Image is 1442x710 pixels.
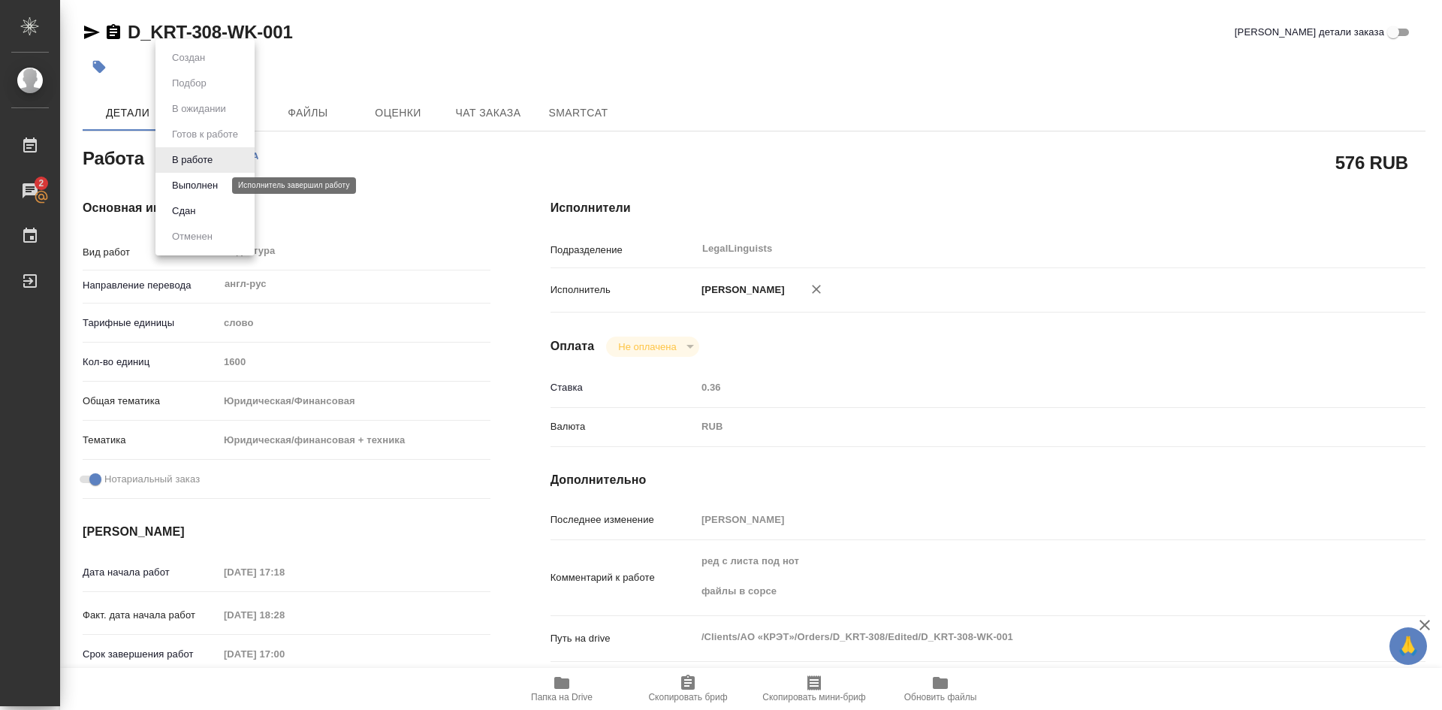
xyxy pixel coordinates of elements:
[167,101,231,117] button: В ожидании
[167,203,200,219] button: Сдан
[167,177,222,194] button: Выполнен
[167,75,211,92] button: Подбор
[167,152,217,168] button: В работе
[167,228,217,245] button: Отменен
[167,126,243,143] button: Готов к работе
[167,50,210,66] button: Создан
